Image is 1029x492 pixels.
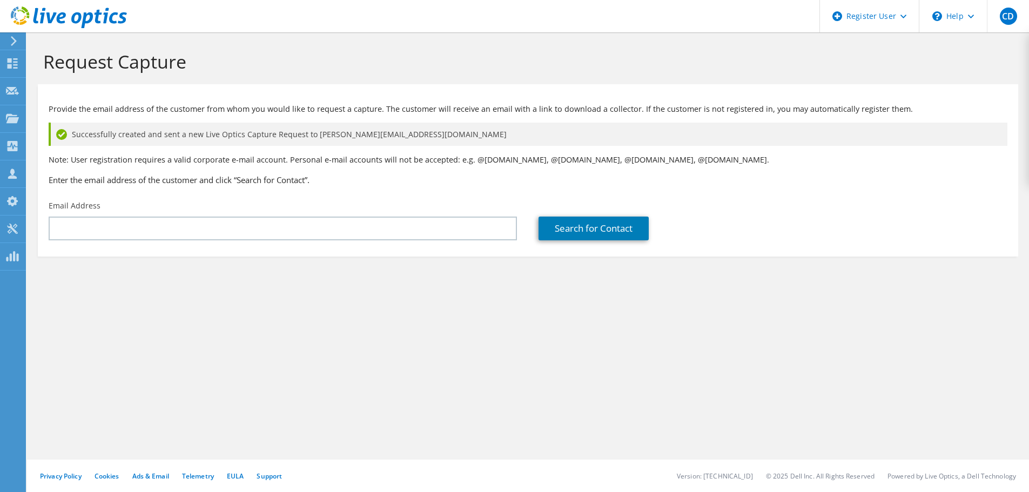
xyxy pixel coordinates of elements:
h1: Request Capture [43,50,1007,73]
a: Privacy Policy [40,471,82,481]
span: CD [1000,8,1017,25]
a: EULA [227,471,244,481]
li: Version: [TECHNICAL_ID] [677,471,753,481]
h3: Enter the email address of the customer and click “Search for Contact”. [49,174,1007,186]
a: Telemetry [182,471,214,481]
span: Successfully created and sent a new Live Optics Capture Request to [PERSON_NAME][EMAIL_ADDRESS][D... [72,129,507,140]
li: © 2025 Dell Inc. All Rights Reserved [766,471,875,481]
li: Powered by Live Optics, a Dell Technology [887,471,1016,481]
p: Provide the email address of the customer from whom you would like to request a capture. The cust... [49,103,1007,115]
a: Support [257,471,282,481]
a: Cookies [95,471,119,481]
label: Email Address [49,200,100,211]
svg: \n [932,11,942,21]
p: Note: User registration requires a valid corporate e-mail account. Personal e-mail accounts will ... [49,154,1007,166]
a: Ads & Email [132,471,169,481]
a: Search for Contact [539,217,649,240]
